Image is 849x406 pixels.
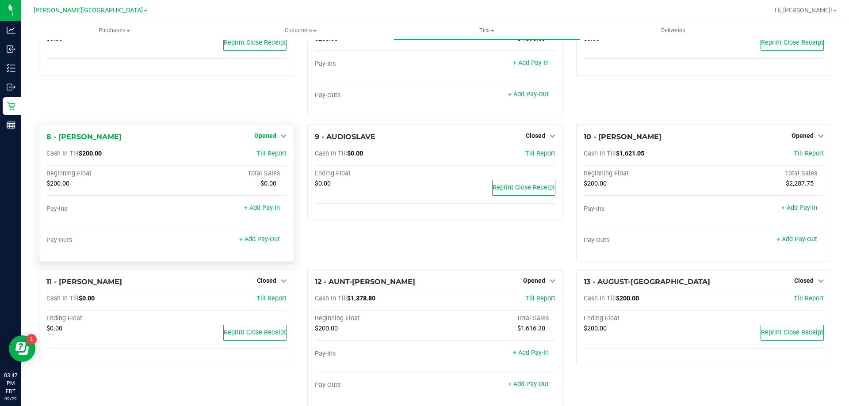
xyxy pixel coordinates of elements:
[256,150,287,157] a: Till Report
[616,150,644,157] span: $1,621.05
[315,315,435,323] div: Beginning Float
[526,132,545,139] span: Closed
[224,329,286,336] span: Reprint Close Receipt
[517,325,545,332] span: $1,616.30
[315,180,331,187] span: $0.00
[7,45,15,53] inline-svg: Inbound
[46,295,79,302] span: Cash In Till
[761,329,823,336] span: Reprint Close Receipt
[315,325,338,332] span: $200.00
[508,380,549,388] a: + Add Pay-Out
[46,325,62,332] span: $0.00
[704,170,824,178] div: Total Sales
[315,381,435,389] div: Pay-Outs
[315,150,347,157] span: Cash In Till
[584,315,704,323] div: Ending Float
[254,132,276,139] span: Opened
[46,277,122,286] span: 11 - [PERSON_NAME]
[79,150,102,157] span: $200.00
[525,150,555,157] a: Till Report
[580,21,766,40] a: Deliveries
[4,395,17,402] p: 09/29
[167,170,287,178] div: Total Sales
[315,91,435,99] div: Pay-Outs
[792,132,814,139] span: Opened
[794,277,814,284] span: Closed
[26,334,37,345] iframe: Resource center unread badge
[775,7,832,14] span: Hi, [PERSON_NAME]!
[776,235,817,243] a: + Add Pay-Out
[46,35,62,42] span: $0.00
[208,27,393,34] span: Customers
[46,133,122,141] span: 8 - [PERSON_NAME]
[9,335,35,362] iframe: Resource center
[493,184,555,191] span: Reprint Close Receipt
[584,150,616,157] span: Cash In Till
[260,180,276,187] span: $0.00
[584,236,704,244] div: Pay-Outs
[435,315,555,323] div: Total Sales
[584,325,607,332] span: $200.00
[394,27,579,34] span: Tills
[517,35,545,42] span: $1,895.50
[21,21,207,40] a: Purchases
[46,170,167,178] div: Beginning Float
[223,35,287,51] button: Reprint Close Receipt
[513,59,549,67] a: + Add Pay-In
[786,180,814,187] span: $2,287.75
[7,102,15,110] inline-svg: Retail
[584,295,616,302] span: Cash In Till
[79,295,95,302] span: $0.00
[46,180,69,187] span: $200.00
[46,150,79,157] span: Cash In Till
[315,60,435,68] div: Pay-Ins
[584,170,704,178] div: Beginning Float
[584,180,607,187] span: $200.00
[508,91,549,98] a: + Add Pay-Out
[224,39,286,46] span: Reprint Close Receipt
[584,133,662,141] span: 10 - [PERSON_NAME]
[761,325,824,341] button: Reprint Close Receipt
[7,26,15,34] inline-svg: Analytics
[46,205,167,213] div: Pay-Ins
[34,7,143,14] span: [PERSON_NAME][GEOGRAPHIC_DATA]
[239,235,280,243] a: + Add Pay-Out
[315,133,375,141] span: 9 - AUDIOSLAVE
[46,236,167,244] div: Pay-Outs
[223,325,287,341] button: Reprint Close Receipt
[315,277,415,286] span: 12 - AUNT-[PERSON_NAME]
[315,295,347,302] span: Cash In Till
[315,170,435,178] div: Ending Float
[781,204,817,212] a: + Add Pay-In
[794,295,824,302] a: Till Report
[21,27,207,34] span: Purchases
[315,35,338,42] span: $200.00
[649,27,697,34] span: Deliveries
[492,180,555,196] button: Reprint Close Receipt
[761,39,823,46] span: Reprint Close Receipt
[347,295,375,302] span: $1,378.80
[256,295,287,302] a: Till Report
[7,64,15,72] inline-svg: Inventory
[7,83,15,91] inline-svg: Outbound
[244,204,280,212] a: + Add Pay-In
[4,372,17,395] p: 03:47 PM EDT
[513,349,549,357] a: + Add Pay-In
[525,295,555,302] a: Till Report
[794,150,824,157] a: Till Report
[584,35,600,42] span: $0.00
[523,277,545,284] span: Opened
[257,277,276,284] span: Closed
[584,277,710,286] span: 13 - AUGUST-[GEOGRAPHIC_DATA]
[347,150,363,157] span: $0.00
[584,205,704,213] div: Pay-Ins
[207,21,394,40] a: Customers
[46,315,167,323] div: Ending Float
